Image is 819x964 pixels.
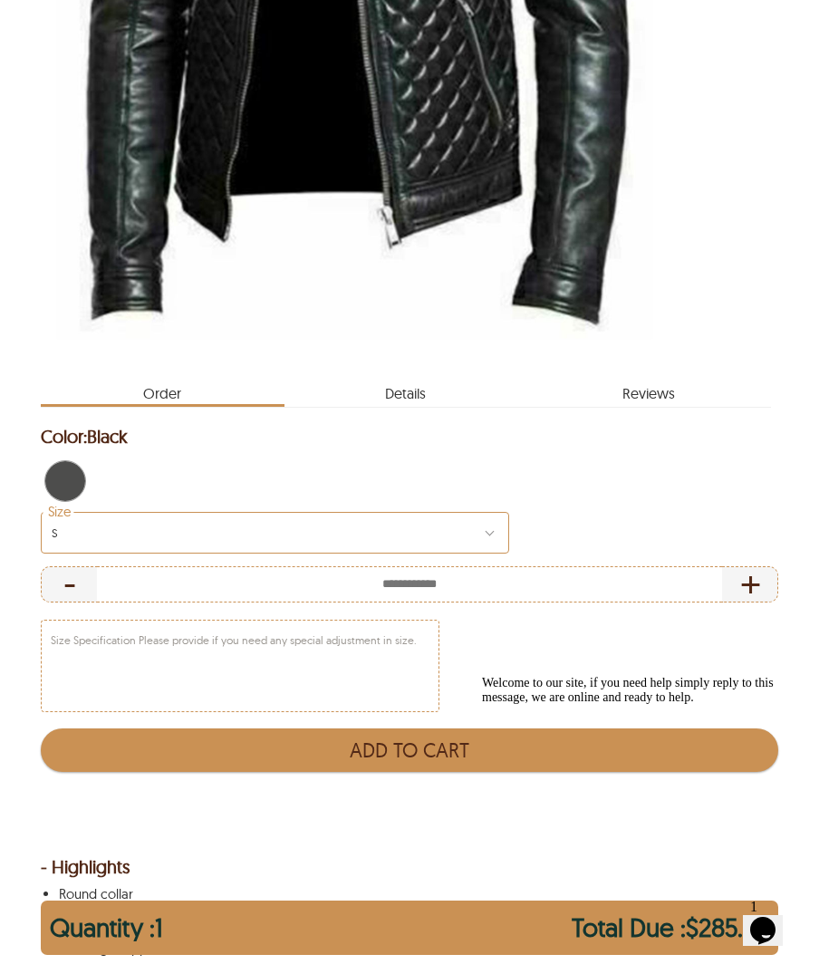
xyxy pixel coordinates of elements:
span: Welcome to our site, if you need help simply reply to this message, we are online and ready to help. [7,7,299,35]
div: Total Due : $285.67 [572,910,769,955]
div: Welcome to our site, if you need help simply reply to this message, we are online and ready to help. [7,7,333,36]
span: Details [284,375,527,404]
div: Decrease Quantity of Item [41,566,96,602]
label: Size [43,506,74,519]
textarea: Size Specification Please provide if you need any special adjustment in size. [42,621,438,711]
span: Order [41,375,284,407]
span: Black [87,425,128,448]
iframe: chat widget [475,669,801,882]
div: Black [41,457,90,506]
p: Round collar [59,885,756,903]
div: Quantity : 1 [50,910,163,955]
iframe: PayPal [41,781,778,831]
div: - Highlights [41,858,778,876]
span: reviews [527,375,770,404]
iframe: chat widget [743,892,801,946]
div: Size [41,512,509,554]
h2: Selected Color: by Black [41,419,778,455]
button: Add to Cart [41,728,778,772]
span: S [52,524,58,542]
div: Increase Quantity of Item [722,566,777,602]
